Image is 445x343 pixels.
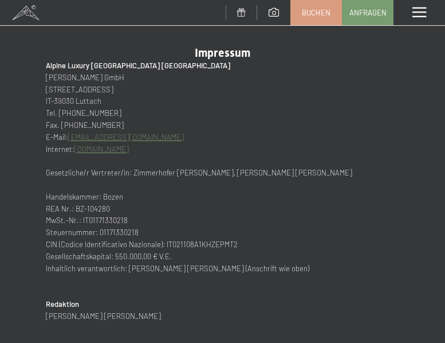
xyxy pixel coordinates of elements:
[46,227,399,239] p: Steuernummer: 01171330218
[46,203,399,215] p: REA Nr.: BZ-104280
[195,46,250,60] span: Impressum
[46,95,399,107] p: IT-39030 Luttach
[46,251,399,263] p: Gesellschaftskapital: 550.000,00 € V.E.
[46,239,399,251] p: CIN (Codice Identificativo Nazionale): IT021108A1KHZEPMT2
[302,7,330,18] span: Buchen
[68,132,184,142] a: [EMAIL_ADDRESS][DOMAIN_NAME]
[46,263,399,275] p: Inhaltlich verantwortlich: [PERSON_NAME] [PERSON_NAME] (Anschrift wie oben)
[349,7,387,18] span: Anfragen
[342,1,393,25] a: Anfragen
[46,119,399,131] p: Fax. [PHONE_NUMBER]
[74,145,129,154] a: [DOMAIN_NAME]
[46,107,399,119] p: Tel. [PHONE_NUMBER]
[46,84,399,96] p: [STREET_ADDRESS]
[46,215,399,227] p: MwSt.-Nr.: IT01171330218
[46,143,399,155] p: Internet:
[46,60,399,72] h2: Alpine Luxury [GEOGRAPHIC_DATA] [GEOGRAPHIC_DATA]
[46,298,399,310] h2: Redaktion
[46,72,399,84] p: [PERSON_NAME] GmbH
[46,167,399,179] h3: Gesetzliche/r Vertreter/in: Zimmerhofer [PERSON_NAME], [PERSON_NAME] [PERSON_NAME]
[46,191,399,203] p: Handelskammer: Bozen
[46,131,399,143] p: E-Mail:
[291,1,341,25] a: Buchen
[46,310,399,322] p: [PERSON_NAME] [PERSON_NAME]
